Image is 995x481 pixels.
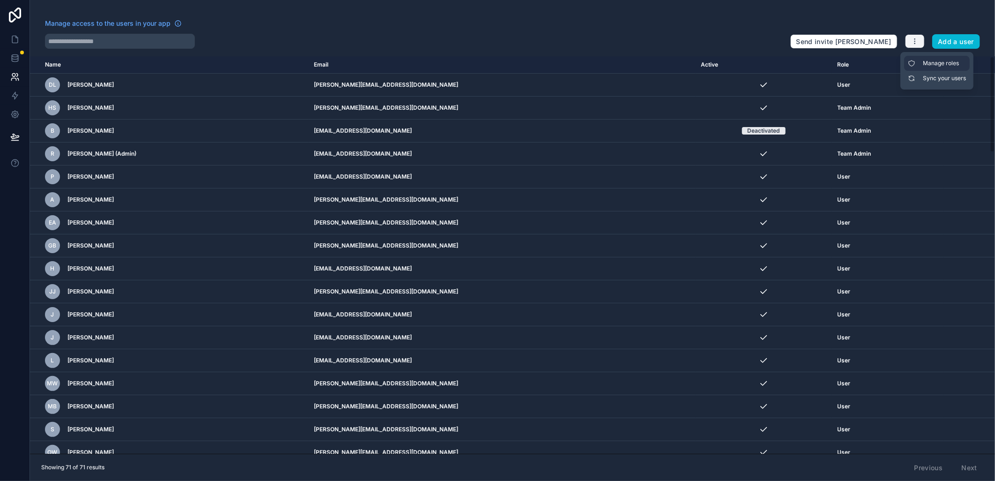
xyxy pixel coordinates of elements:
span: [PERSON_NAME] [67,219,114,226]
span: User [838,357,851,364]
span: Team Admin [838,150,871,158]
span: [PERSON_NAME] [67,311,114,318]
span: R [51,150,54,158]
span: HS [49,104,57,112]
span: [PERSON_NAME] [67,104,114,112]
span: [PERSON_NAME] [67,357,114,364]
a: Manage access to the users in your app [45,19,182,28]
span: User [838,196,851,203]
span: User [838,311,851,318]
span: JJ [49,288,56,295]
td: [EMAIL_ADDRESS][DOMAIN_NAME] [309,120,696,143]
td: [EMAIL_ADDRESS][DOMAIN_NAME] [309,143,696,165]
span: [PERSON_NAME] [67,288,114,295]
span: L [51,357,54,364]
span: [PERSON_NAME] [67,242,114,249]
span: A [51,196,55,203]
span: [PERSON_NAME] [67,334,114,341]
td: [PERSON_NAME][EMAIL_ADDRESS][DOMAIN_NAME] [309,372,696,395]
td: [EMAIL_ADDRESS][DOMAIN_NAME] [309,326,696,349]
span: Showing 71 of 71 results [41,464,104,471]
td: [PERSON_NAME][EMAIL_ADDRESS][DOMAIN_NAME] [309,74,696,97]
div: scrollable content [30,56,995,454]
td: [PERSON_NAME][EMAIL_ADDRESS][DOMAIN_NAME] [309,97,696,120]
td: [PERSON_NAME][EMAIL_ADDRESS][DOMAIN_NAME] [309,418,696,441]
span: [PERSON_NAME] [67,265,114,272]
a: Sync your users [904,71,970,86]
span: User [838,380,851,387]
span: P [51,173,54,180]
span: H [51,265,55,272]
td: [PERSON_NAME][EMAIL_ADDRESS][DOMAIN_NAME] [309,280,696,303]
span: User [838,81,851,89]
span: [PERSON_NAME] [67,196,114,203]
span: Team Admin [838,104,871,112]
td: [PERSON_NAME][EMAIL_ADDRESS][DOMAIN_NAME] [309,188,696,211]
span: [PERSON_NAME] [67,426,114,433]
span: [PERSON_NAME] [67,127,114,135]
span: User [838,173,851,180]
span: User [838,426,851,433]
span: [PERSON_NAME] [67,81,114,89]
span: User [838,334,851,341]
span: User [838,288,851,295]
span: [PERSON_NAME] [67,449,114,456]
span: B [51,127,54,135]
span: [PERSON_NAME] (Admin) [67,150,136,158]
span: [PERSON_NAME] [67,173,114,180]
button: Add a user [932,34,980,49]
span: [PERSON_NAME] [67,403,114,410]
a: Manage roles [904,56,970,71]
span: GB [49,242,57,249]
span: User [838,403,851,410]
th: Active [696,56,832,74]
span: J [51,334,54,341]
span: User [838,219,851,226]
td: [EMAIL_ADDRESS][DOMAIN_NAME] [309,303,696,326]
button: Send invite [PERSON_NAME] [790,34,898,49]
th: Name [30,56,309,74]
td: [PERSON_NAME][EMAIL_ADDRESS][DOMAIN_NAME] [309,234,696,257]
td: [PERSON_NAME][EMAIL_ADDRESS][DOMAIN_NAME] [309,395,696,418]
div: Deactivated [748,127,780,135]
td: [PERSON_NAME][EMAIL_ADDRESS][DOMAIN_NAME] [309,441,696,464]
span: J [51,311,54,318]
td: [EMAIL_ADDRESS][DOMAIN_NAME] [309,165,696,188]
span: User [838,449,851,456]
span: [PERSON_NAME] [67,380,114,387]
td: [PERSON_NAME][EMAIL_ADDRESS][DOMAIN_NAME] [309,211,696,234]
td: [EMAIL_ADDRESS][DOMAIN_NAME] [309,349,696,372]
span: MB [48,403,57,410]
span: User [838,242,851,249]
td: [EMAIL_ADDRESS][DOMAIN_NAME] [309,257,696,280]
span: Manage access to the users in your app [45,19,171,28]
th: Email [309,56,696,74]
span: Team Admin [838,127,871,135]
span: MW [47,380,58,387]
th: Role [832,56,944,74]
span: DL [49,81,56,89]
span: S [51,426,54,433]
span: User [838,265,851,272]
span: EA [49,219,56,226]
span: OW [48,449,58,456]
